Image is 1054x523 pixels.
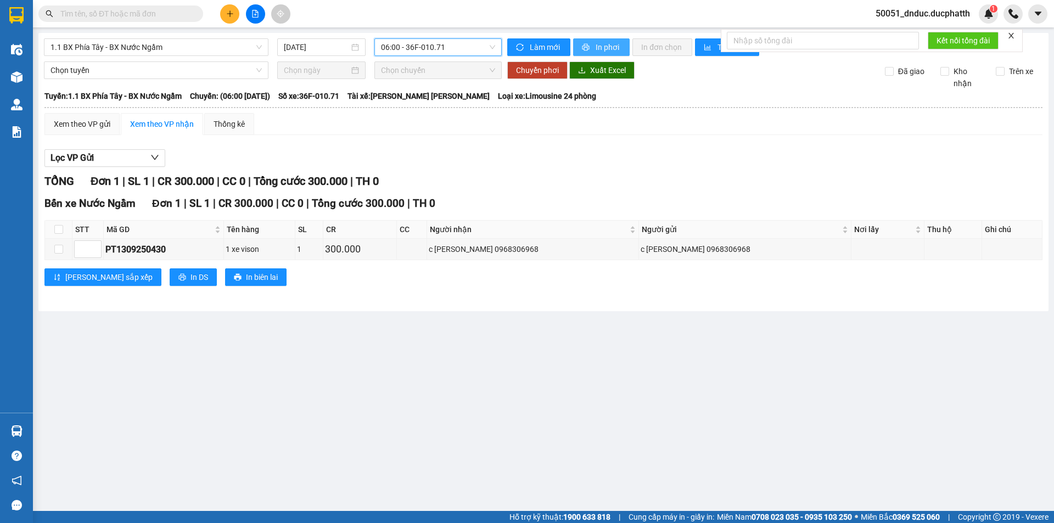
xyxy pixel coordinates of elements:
span: TỔNG [44,175,74,188]
span: search [46,10,53,18]
input: Chọn ngày [284,64,349,76]
span: plus [226,10,234,18]
button: aim [271,4,290,24]
strong: 1900 633 818 [563,513,610,521]
input: Nhập số tổng đài [727,32,919,49]
input: Tìm tên, số ĐT hoặc mã đơn [60,8,190,20]
span: | [350,175,353,188]
span: bar-chart [704,43,713,52]
th: CC [397,221,427,239]
img: solution-icon [11,126,23,138]
button: Chuyển phơi [507,61,568,79]
button: plus [220,4,239,24]
div: c [PERSON_NAME] 0968306968 [429,243,637,255]
span: Loại xe: Limousine 24 phòng [498,90,596,102]
button: bar-chartThống kê [695,38,759,56]
span: Kho nhận [949,65,988,89]
span: printer [234,273,242,282]
span: close [1007,32,1015,40]
div: Xem theo VP gửi [54,118,110,130]
img: warehouse-icon [11,44,23,55]
span: download [578,66,586,75]
span: Đơn 1 [152,197,181,210]
span: Tổng cước 300.000 [312,197,405,210]
th: Ghi chú [982,221,1042,239]
span: 1.1 BX Phía Tây - BX Nước Ngầm [51,39,262,55]
span: SL 1 [128,175,149,188]
b: Tuyến: 1.1 BX Phía Tây - BX Nước Ngầm [44,92,182,100]
input: 14/09/2025 [284,41,349,53]
div: 300.000 [325,241,395,257]
span: Đã giao [894,65,929,77]
span: Số xe: 36F-010.71 [278,90,339,102]
span: CC 0 [222,175,245,188]
button: sort-ascending[PERSON_NAME] sắp xếp [44,268,161,286]
span: question-circle [12,451,22,461]
th: Tên hàng [224,221,296,239]
strong: 0369 525 060 [893,513,940,521]
span: Làm mới [530,41,562,53]
span: down [150,153,159,162]
span: Hỗ trợ kỹ thuật: [509,511,610,523]
span: Miền Nam [717,511,852,523]
button: printerIn biên lai [225,268,287,286]
span: Người nhận [430,223,628,235]
span: | [306,197,309,210]
th: STT [72,221,104,239]
th: CR [323,221,397,239]
span: | [948,511,950,523]
td: PT1309250430 [104,239,224,260]
span: | [407,197,410,210]
span: | [152,175,155,188]
span: | [213,197,216,210]
span: sort-ascending [53,273,61,282]
span: printer [178,273,186,282]
span: 06:00 - 36F-010.71 [381,39,495,55]
button: file-add [246,4,265,24]
span: In phơi [596,41,621,53]
button: In đơn chọn [632,38,692,56]
span: printer [582,43,591,52]
img: warehouse-icon [11,99,23,110]
img: logo-vxr [9,7,24,24]
button: syncLàm mới [507,38,570,56]
span: Người gửi [642,223,840,235]
span: In biên lai [246,271,278,283]
img: warehouse-icon [11,425,23,437]
div: PT1309250430 [105,243,222,256]
span: copyright [993,513,1001,521]
span: Mã GD [106,223,212,235]
span: | [217,175,220,188]
div: Xem theo VP nhận [130,118,194,130]
span: file-add [251,10,259,18]
span: Xuất Excel [590,64,626,76]
span: Nơi lấy [854,223,913,235]
span: Chọn tuyến [51,62,262,78]
th: SL [295,221,323,239]
span: 1 [991,5,995,13]
span: Lọc VP Gửi [51,151,94,165]
button: Kết nối tổng đài [928,32,999,49]
span: Cung cấp máy in - giấy in: [629,511,714,523]
span: | [248,175,251,188]
div: c [PERSON_NAME] 0968306968 [641,243,849,255]
div: 1 [297,243,321,255]
span: 50051_dnduc.ducphatth [867,7,979,20]
button: printerIn DS [170,268,217,286]
span: CC 0 [282,197,304,210]
strong: 0708 023 035 - 0935 103 250 [752,513,852,521]
span: Trên xe [1005,65,1038,77]
button: downloadXuất Excel [569,61,635,79]
button: Lọc VP Gửi [44,149,165,167]
img: icon-new-feature [984,9,994,19]
span: TH 0 [356,175,379,188]
span: TH 0 [413,197,435,210]
span: Tài xế: [PERSON_NAME] [PERSON_NAME] [347,90,490,102]
span: aim [277,10,284,18]
span: Bến xe Nước Ngầm [44,197,136,210]
img: phone-icon [1008,9,1018,19]
span: Kết nối tổng đài [937,35,990,47]
button: caret-down [1028,4,1047,24]
th: Thu hộ [924,221,982,239]
span: Chuyến: (06:00 [DATE]) [190,90,270,102]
